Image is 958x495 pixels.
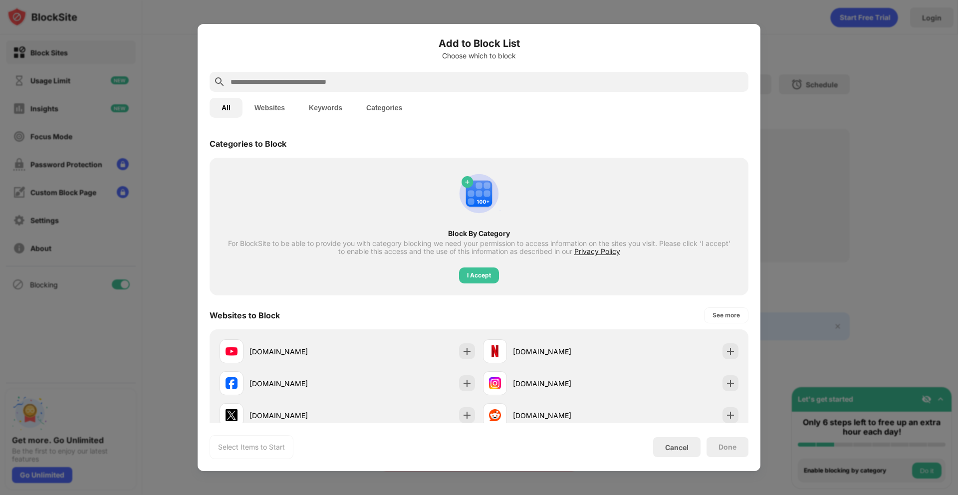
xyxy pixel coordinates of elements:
[226,377,238,389] img: favicons
[249,378,347,389] div: [DOMAIN_NAME]
[218,442,285,452] div: Select Items to Start
[455,170,503,218] img: category-add.svg
[513,346,611,357] div: [DOMAIN_NAME]
[249,346,347,357] div: [DOMAIN_NAME]
[226,409,238,421] img: favicons
[228,230,730,238] div: Block By Category
[210,139,286,149] div: Categories to Block
[513,410,611,421] div: [DOMAIN_NAME]
[574,247,620,255] span: Privacy Policy
[249,410,347,421] div: [DOMAIN_NAME]
[226,345,238,357] img: favicons
[718,443,736,451] div: Done
[210,310,280,320] div: Websites to Block
[210,98,242,118] button: All
[214,76,226,88] img: search.svg
[513,378,611,389] div: [DOMAIN_NAME]
[489,345,501,357] img: favicons
[228,240,730,255] div: For BlockSite to be able to provide you with category blocking we need your permission to access ...
[297,98,354,118] button: Keywords
[713,310,740,320] div: See more
[354,98,414,118] button: Categories
[467,270,491,280] div: I Accept
[489,409,501,421] img: favicons
[210,52,748,60] div: Choose which to block
[242,98,297,118] button: Websites
[489,377,501,389] img: favicons
[210,36,748,51] h6: Add to Block List
[665,443,689,452] div: Cancel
